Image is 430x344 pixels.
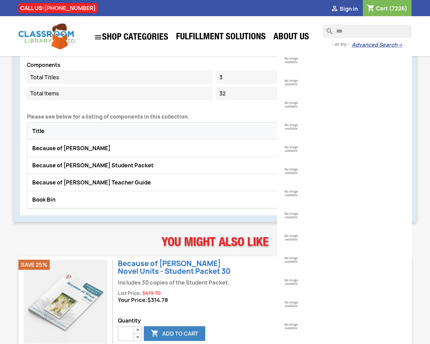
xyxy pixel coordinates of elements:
[118,317,231,324] span: Quantity
[216,71,402,84] dd: 3
[367,5,375,13] i: shopping_cart
[283,251,300,268] img: en-default-small_default.jpg
[151,330,159,338] i: 
[31,195,290,205] div: Book Bin
[216,87,402,100] dd: 32
[332,41,352,48] span: - or try -
[94,33,102,41] i: 
[283,140,300,157] img: en-default-small_default.jpg
[367,5,407,12] a: Shopping cart link containing 7226 product(s)
[18,260,50,270] li: Save 25%
[27,87,213,100] dt: Total Items
[340,5,358,12] span: Sign in
[389,5,407,12] span: (7226)
[283,52,300,69] img: en-default-small_default.jpg
[283,96,300,113] img: en-default-small_default.jpg
[376,5,388,12] span: Cart
[18,24,76,49] img: Classroom Library Company
[118,278,231,290] div: Includes 30 copies of the Student Packet.
[118,297,231,303] div: Your Price:
[283,163,300,179] img: en-default-small_default.jpg
[323,25,331,33] i: search
[397,42,402,48] span: →
[118,259,230,276] a: Because of [PERSON_NAME]Novel Units - Student Packet 30
[31,177,290,187] div: Because of [PERSON_NAME] Teacher Guide
[31,126,290,136] div: Title
[283,185,300,202] img: en-default-small_default.jpg
[283,74,300,91] img: en-default-small_default.jpg
[144,326,205,341] button: Add to cart
[91,30,172,45] a: SHOP CATEGORIES
[323,25,412,38] input: Search
[13,230,417,257] p: You might also like
[352,42,402,48] a: Advanced Search→
[283,296,300,312] img: en-default-small_default.jpg
[18,3,97,13] div: CALL US:
[283,273,300,290] img: en-default-small_default.jpg
[142,290,161,297] span: Regular price
[27,114,405,120] p: Please see below for a listing of components in this collection.
[24,260,107,344] img: Because of Winn-Dixie (Novel Units - Student Packet 30)
[283,118,300,135] img: en-default-small_default.jpg
[283,229,300,246] img: en-default-small_default.jpg
[331,5,339,13] i: 
[283,207,300,224] img: en-default-small_default.jpg
[173,31,269,44] a: Fulfillment Solutions
[283,318,300,335] img: en-default-small_default.jpg
[31,160,290,170] div: Because of [PERSON_NAME] Student Packet
[270,31,312,44] a: About Us
[44,4,96,12] a: [PHONE_NUMBER]
[331,5,358,12] a:  Sign in
[147,296,168,304] span: Price
[118,290,141,296] span: List Price:
[27,62,405,68] p: Components
[118,326,134,341] input: Quantity
[31,143,290,153] div: Because of [PERSON_NAME]
[27,71,213,84] dt: Total Titles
